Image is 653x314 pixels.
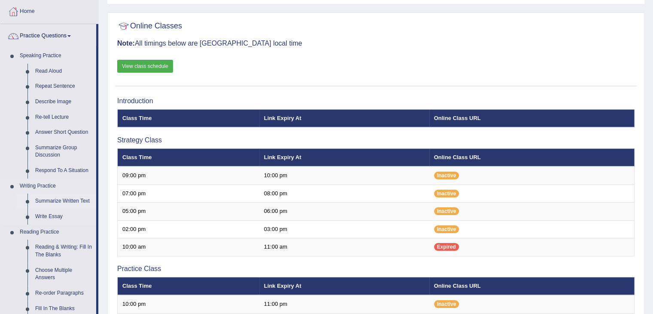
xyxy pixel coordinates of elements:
td: 09:00 pm [118,166,259,185]
a: Summarize Written Text [31,194,96,209]
a: Read Aloud [31,64,96,79]
td: 02:00 pm [118,220,259,238]
td: 10:00 pm [259,166,429,185]
th: Online Class URL [429,277,635,295]
a: Reading & Writing: Fill In The Blanks [31,240,96,262]
span: Expired [434,243,459,251]
a: Reading Practice [16,225,96,240]
span: Inactive [434,190,459,197]
h2: Online Classes [117,20,182,33]
a: Respond To A Situation [31,163,96,179]
td: 10:00 pm [118,295,259,313]
a: Re-order Paragraphs [31,286,96,301]
h3: Strategy Class [117,136,635,144]
h3: All timings below are [GEOGRAPHIC_DATA] local time [117,40,635,47]
h3: Introduction [117,97,635,105]
th: Class Time [118,109,259,127]
span: Inactive [434,172,459,179]
td: 11:00 am [259,238,429,256]
span: Inactive [434,207,459,215]
span: Inactive [434,225,459,233]
b: Note: [117,40,135,47]
a: Repeat Sentence [31,79,96,94]
th: Link Expiry At [259,148,429,166]
th: Link Expiry At [259,277,429,295]
th: Class Time [118,148,259,166]
th: Link Expiry At [259,109,429,127]
a: View class schedule [117,60,173,73]
td: 08:00 pm [259,185,429,203]
a: Practice Questions [0,24,96,46]
a: Write Essay [31,209,96,225]
td: 05:00 pm [118,203,259,221]
th: Online Class URL [429,109,635,127]
a: Speaking Practice [16,48,96,64]
td: 11:00 pm [259,295,429,313]
a: Re-tell Lecture [31,110,96,125]
td: 06:00 pm [259,203,429,221]
a: Writing Practice [16,179,96,194]
td: 03:00 pm [259,220,429,238]
th: Online Class URL [429,148,635,166]
h3: Practice Class [117,265,635,273]
th: Class Time [118,277,259,295]
span: Inactive [434,300,459,308]
a: Describe Image [31,94,96,110]
a: Choose Multiple Answers [31,263,96,286]
a: Answer Short Question [31,125,96,140]
td: 10:00 am [118,238,259,256]
td: 07:00 pm [118,185,259,203]
a: Summarize Group Discussion [31,140,96,163]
